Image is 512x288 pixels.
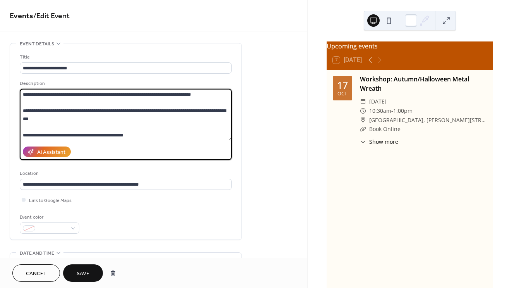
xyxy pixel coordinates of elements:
span: Cancel [26,270,46,278]
div: Event color [20,213,78,221]
div: Upcoming events [327,41,493,51]
span: 10:30am [369,106,391,116]
a: Events [10,9,33,24]
button: Save [63,264,103,282]
a: [GEOGRAPHIC_DATA], [PERSON_NAME][STREET_ADDRESS][PERSON_NAME][PERSON_NAME] [369,116,487,125]
div: ​ [360,106,366,116]
div: 17 [337,80,348,90]
span: Link to Google Maps [29,197,72,205]
div: ​ [360,97,366,106]
a: Workshop: Autumn/Halloween Metal Wreath [360,75,469,93]
div: Location [20,169,230,178]
button: Cancel [12,264,60,282]
div: Oct [337,91,347,97]
span: / Edit Event [33,9,70,24]
span: Date and time [20,249,54,257]
div: ​ [360,124,366,134]
span: 1:00pm [393,106,413,116]
span: Show more [369,138,398,146]
button: AI Assistant [23,147,71,157]
div: Title [20,53,230,61]
a: Book Online [369,125,401,133]
div: ​ [360,116,366,125]
span: Save [77,270,89,278]
div: ​ [360,138,366,146]
div: Description [20,79,230,88]
div: AI Assistant [37,148,65,157]
button: ​Show more [360,138,398,146]
span: - [391,106,393,116]
span: Event details [20,40,54,48]
span: [DATE] [369,97,387,106]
